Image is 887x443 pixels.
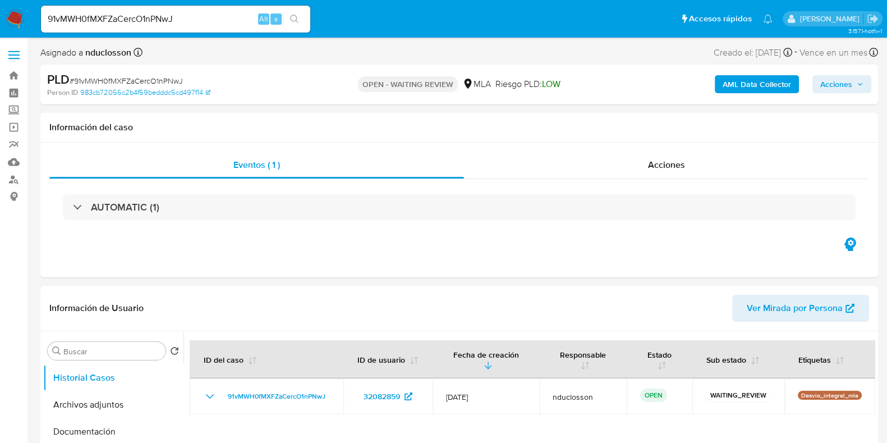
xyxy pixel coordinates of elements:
[732,295,869,322] button: Ver Mirada por Persona
[715,75,799,93] button: AML Data Collector
[867,13,879,25] a: Salir
[794,45,797,60] span: -
[233,158,280,171] span: Eventos ( 1 )
[812,75,871,93] button: Acciones
[43,391,183,418] button: Archivos adjuntos
[40,47,131,59] span: Asignado a
[283,11,306,27] button: search-icon
[495,78,560,90] span: Riesgo PLD:
[47,88,78,98] b: Person ID
[63,346,161,357] input: Buscar
[747,295,843,322] span: Ver Mirada por Persona
[799,47,867,59] span: Vence en un mes
[80,88,210,98] a: 983cb72056c2b4f59bedddc5cd497f14
[358,76,458,92] p: OPEN - WAITING REVIEW
[170,346,179,359] button: Volver al orden por defecto
[43,364,183,391] button: Historial Casos
[542,77,560,90] span: LOW
[49,122,869,133] h1: Información del caso
[259,13,268,24] span: Alt
[723,75,791,93] b: AML Data Collector
[47,70,70,88] b: PLD
[689,13,752,25] span: Accesos rápidos
[52,346,61,355] button: Buscar
[648,158,685,171] span: Acciones
[91,201,159,213] h3: AUTOMATIC (1)
[274,13,278,24] span: s
[70,75,183,86] span: # 91vMWH0fMXFZaCercO1nPNwJ
[714,45,792,60] div: Creado el: [DATE]
[462,78,491,90] div: MLA
[763,14,773,24] a: Notificaciones
[799,13,863,24] p: nicolas.duclosson@mercadolibre.com
[63,194,856,220] div: AUTOMATIC (1)
[41,12,310,26] input: Buscar usuario o caso...
[49,303,144,314] h1: Información de Usuario
[820,75,852,93] span: Acciones
[83,46,131,59] b: nduclosson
